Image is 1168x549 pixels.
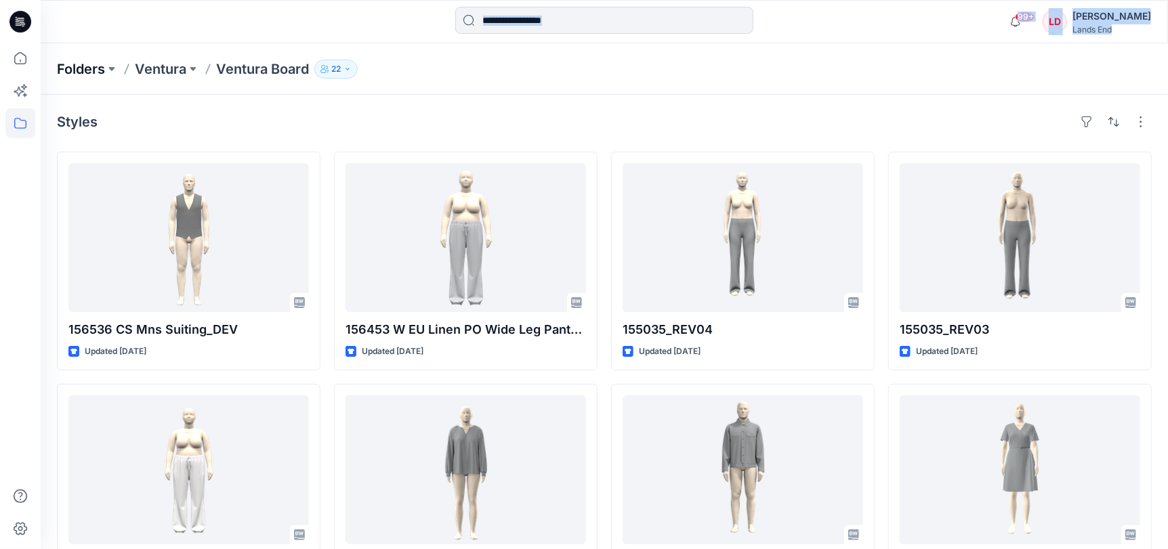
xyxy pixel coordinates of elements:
a: Ventura [135,60,186,79]
a: Folders [57,60,105,79]
a: 156453 W EU Linen PO Wide Leg Pant [68,395,309,544]
p: 155035_REV03 [900,320,1140,339]
p: Ventura Board [216,60,309,79]
a: 156700 CSC Wells Fargo Women's Topstitched V-Neck Blouse_DEVELOPMENT [346,395,586,544]
a: 156707 CSC Wells Fargo Women's Tailored Wrap Dress-Fit [900,395,1140,544]
a: 156718 CSC Wells Fargo Tailored Utility Jacket_DEVELOPMENT [623,395,863,544]
h4: Styles [57,114,98,130]
p: Updated [DATE] [916,345,978,359]
p: 22 [331,62,341,76]
span: 99+ [1015,12,1035,22]
div: LD [1043,9,1067,34]
p: Updated [DATE] [639,345,701,359]
div: Lands End [1072,24,1151,35]
a: 155035_REV04 [623,163,863,312]
a: 156536 CS Mns Suiting_DEV [68,163,309,312]
p: 156453 W EU Linen PO Wide Leg Pant_DEV_REV1 [346,320,586,339]
p: Updated [DATE] [362,345,423,359]
div: [PERSON_NAME] [1072,8,1151,24]
a: 155035_REV03 [900,163,1140,312]
p: 156536 CS Mns Suiting_DEV [68,320,309,339]
p: 155035_REV04 [623,320,863,339]
a: 156453 W EU Linen PO Wide Leg Pant_DEV_REV1 [346,163,586,312]
p: Updated [DATE] [85,345,146,359]
button: 22 [314,60,358,79]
